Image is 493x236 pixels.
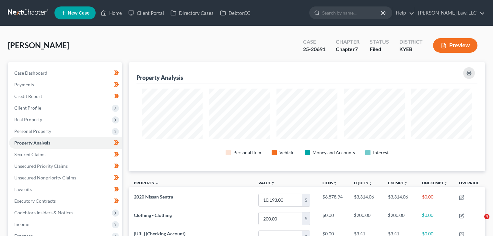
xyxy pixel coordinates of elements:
[404,181,408,185] i: unfold_more
[433,38,477,53] button: Preview
[14,93,42,99] span: Credit Report
[14,70,47,76] span: Case Dashboard
[444,181,448,185] i: unfold_more
[302,194,310,206] div: $
[14,117,42,122] span: Real Property
[317,209,349,228] td: $0.00
[370,38,389,46] div: Status
[322,7,381,19] input: Search by name...
[14,187,32,192] span: Lawsuits
[134,194,173,199] span: 2020 Nissan Sentra
[422,180,448,185] a: Unexemptunfold_more
[279,149,294,156] div: Vehicle
[217,7,253,19] a: DebtorCC
[14,210,73,215] span: Codebtors Insiders & Notices
[14,163,68,169] span: Unsecured Priority Claims
[317,191,349,209] td: $6,878.94
[312,149,355,156] div: Money and Accounts
[259,212,302,225] input: 0.00
[9,91,122,102] a: Credit Report
[399,38,423,46] div: District
[9,137,122,149] a: Property Analysis
[388,180,408,185] a: Exemptunfold_more
[415,7,485,19] a: [PERSON_NAME] Law, LLC
[98,7,125,19] a: Home
[349,191,383,209] td: $3,314.06
[14,82,34,87] span: Payments
[484,214,489,219] span: 4
[233,149,261,156] div: Personal Item
[399,46,423,53] div: KYEB
[333,181,337,185] i: unfold_more
[370,46,389,53] div: Filed
[167,7,217,19] a: Directory Cases
[349,209,383,228] td: $200.00
[471,214,487,230] iframe: Intercom live chat
[271,181,275,185] i: unfold_more
[373,149,389,156] div: Interest
[9,160,122,172] a: Unsecured Priority Claims
[417,209,454,228] td: $0.00
[14,105,41,111] span: Client Profile
[125,7,167,19] a: Client Portal
[9,79,122,91] a: Payments
[134,212,172,218] span: Clothing - Clothing
[9,184,122,195] a: Lawsuits
[336,46,359,53] div: Chapter
[134,180,159,185] a: Property expand_less
[14,140,50,145] span: Property Analysis
[393,7,414,19] a: Help
[9,195,122,207] a: Executory Contracts
[14,221,29,227] span: Income
[14,128,51,134] span: Personal Property
[303,46,325,53] div: 25-20691
[323,180,337,185] a: Liensunfold_more
[155,181,159,185] i: expand_less
[9,149,122,160] a: Secured Claims
[383,191,417,209] td: $3,314.06
[8,40,69,50] span: [PERSON_NAME]
[302,212,310,225] div: $
[258,180,275,185] a: Valueunfold_more
[14,152,45,157] span: Secured Claims
[355,46,358,52] span: 7
[136,74,183,81] div: Property Analysis
[14,198,56,204] span: Executory Contracts
[417,191,454,209] td: $0.00
[369,181,372,185] i: unfold_more
[303,38,325,46] div: Case
[9,172,122,184] a: Unsecured Nonpriority Claims
[336,38,359,46] div: Chapter
[454,177,485,191] th: Override
[383,209,417,228] td: $200.00
[68,11,89,16] span: New Case
[259,194,302,206] input: 0.00
[354,180,372,185] a: Equityunfold_more
[9,67,122,79] a: Case Dashboard
[14,175,76,180] span: Unsecured Nonpriority Claims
